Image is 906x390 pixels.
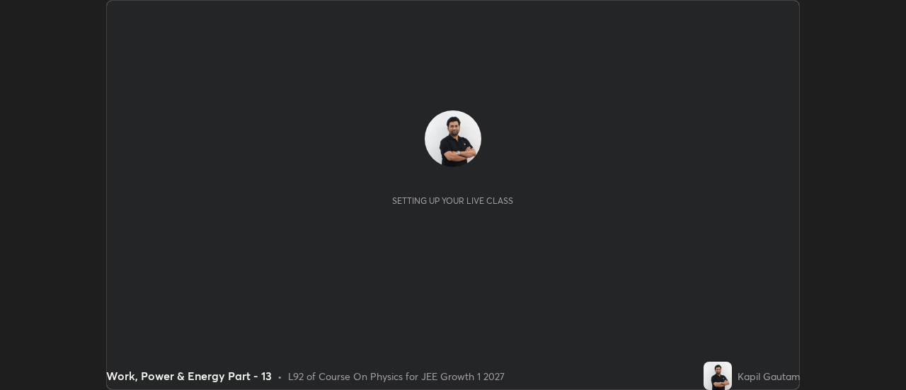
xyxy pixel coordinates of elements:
div: Kapil Gautam [738,369,800,384]
div: • [277,369,282,384]
img: 00bbc326558d46f9aaf65f1f5dcb6be8.jpg [704,362,732,390]
div: Setting up your live class [392,195,513,206]
div: Work, Power & Energy Part - 13 [106,367,272,384]
div: L92 of Course On Physics for JEE Growth 1 2027 [288,369,505,384]
img: 00bbc326558d46f9aaf65f1f5dcb6be8.jpg [425,110,481,167]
